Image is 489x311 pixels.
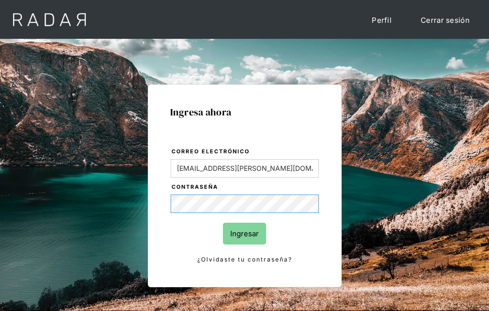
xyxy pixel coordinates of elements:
[223,223,266,245] input: Ingresar
[362,10,401,31] a: Perfil
[171,159,319,178] input: bruce@wayne.com
[171,254,319,265] a: ¿Olvidaste tu contraseña?
[411,10,479,31] a: Cerrar sesión
[172,182,319,192] label: Contraseña
[172,147,319,157] label: Correo electrónico
[170,147,319,265] form: Login Form
[170,107,319,117] h1: Ingresa ahora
